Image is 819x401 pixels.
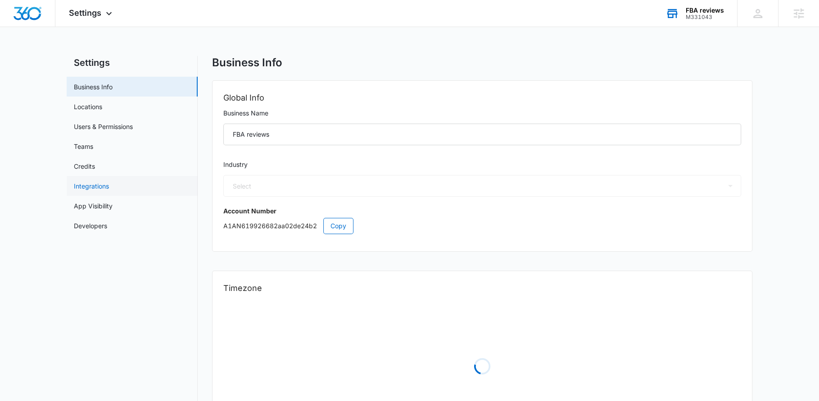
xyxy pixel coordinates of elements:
h2: Global Info [223,92,741,104]
div: account id [686,14,724,20]
a: Developers [74,221,107,230]
span: Copy [330,221,346,231]
button: Copy [323,218,353,234]
label: Business Name [223,108,741,118]
a: Users & Permissions [74,122,133,131]
a: Locations [74,102,102,111]
p: A1AN619926682aa02de24b2 [223,218,741,234]
div: account name [686,7,724,14]
a: Business Info [74,82,113,92]
span: Settings [69,8,101,18]
h2: Timezone [223,282,741,295]
a: Integrations [74,181,109,191]
a: Teams [74,142,93,151]
h1: Business Info [212,56,282,69]
strong: Account Number [223,207,276,215]
a: App Visibility [74,201,113,211]
a: Credits [74,161,95,171]
h2: Settings [67,56,198,69]
label: Industry [223,160,741,170]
